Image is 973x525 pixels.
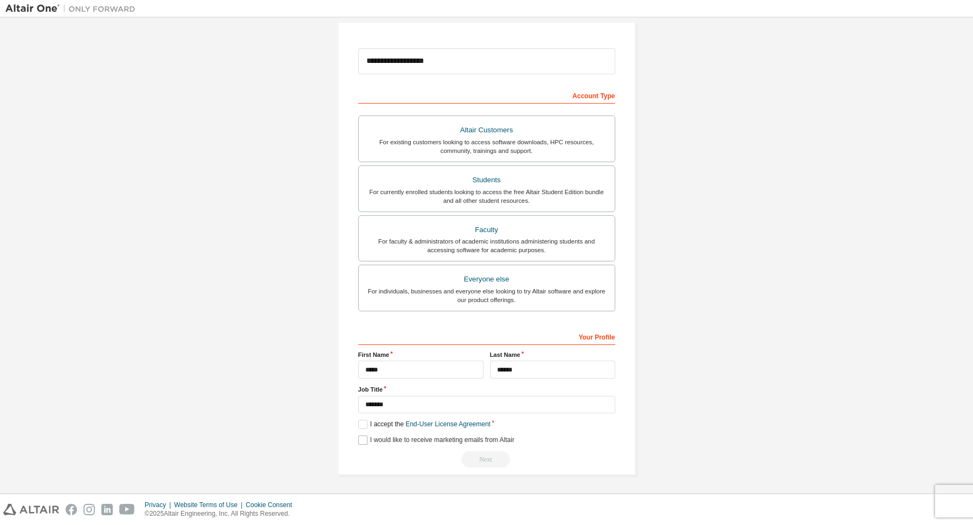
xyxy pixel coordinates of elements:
label: I accept the [358,420,491,429]
img: instagram.svg [83,504,95,515]
div: For currently enrolled students looking to access the free Altair Student Edition bundle and all ... [365,188,608,205]
a: End-User License Agreement [405,420,491,428]
div: Students [365,172,608,188]
div: Your Profile [358,328,615,345]
img: youtube.svg [119,504,135,515]
div: Privacy [145,501,174,509]
div: Altair Customers [365,123,608,138]
img: altair_logo.svg [3,504,59,515]
div: Everyone else [365,272,608,287]
label: Last Name [490,350,615,359]
label: Job Title [358,385,615,394]
img: Altair One [5,3,141,14]
div: For faculty & administrators of academic institutions administering students and accessing softwa... [365,237,608,254]
div: Website Terms of Use [174,501,246,509]
p: © 2025 Altair Engineering, Inc. All Rights Reserved. [145,509,299,518]
img: facebook.svg [66,504,77,515]
div: For existing customers looking to access software downloads, HPC resources, community, trainings ... [365,138,608,155]
div: Select your account type to continue [358,451,615,468]
label: First Name [358,350,484,359]
div: For individuals, businesses and everyone else looking to try Altair software and explore our prod... [365,287,608,304]
div: Faculty [365,222,608,238]
label: I would like to receive marketing emails from Altair [358,436,514,445]
img: linkedin.svg [101,504,113,515]
div: Cookie Consent [246,501,298,509]
div: Account Type [358,86,615,104]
